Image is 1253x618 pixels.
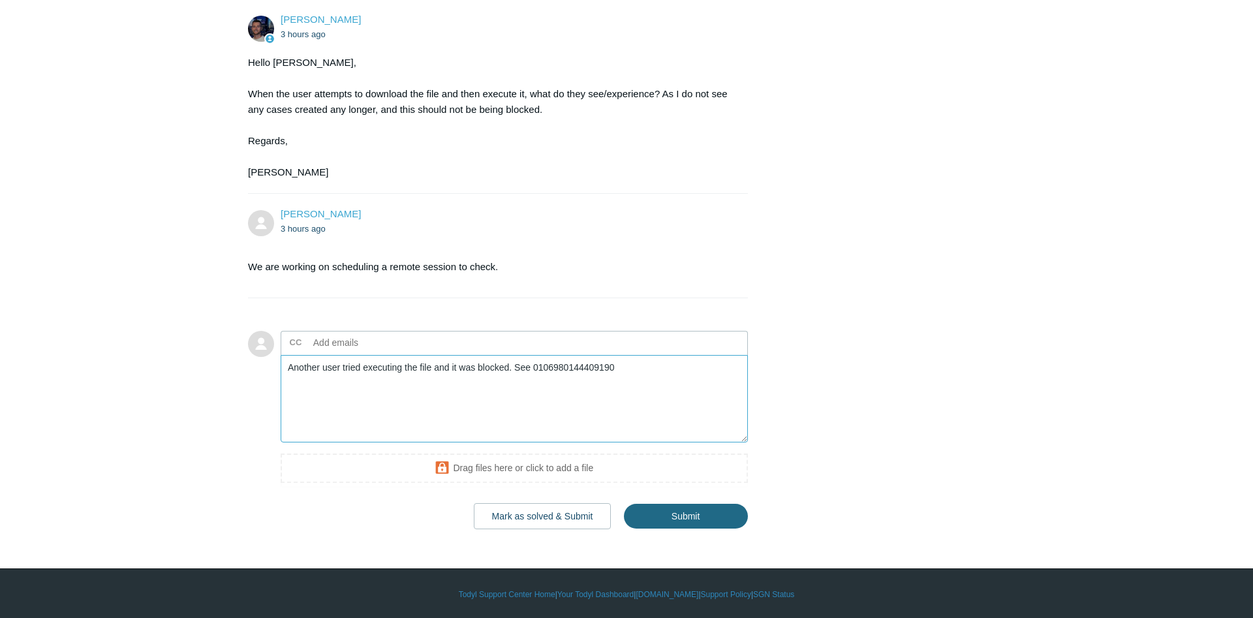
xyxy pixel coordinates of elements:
div: | | | | [248,589,1005,600]
time: 09/25/2025, 13:16 [281,29,326,39]
span: Thomas Bickford [281,208,361,219]
a: Todyl Support Center Home [459,589,555,600]
div: Hello [PERSON_NAME], When the user attempts to download the file and then execute it, what do the... [248,55,735,180]
p: We are working on scheduling a remote session to check. [248,259,735,275]
a: Support Policy [701,589,751,600]
a: [DOMAIN_NAME] [636,589,698,600]
input: Submit [624,504,748,529]
time: 09/25/2025, 13:17 [281,224,326,234]
a: SGN Status [753,589,794,600]
textarea: Add your reply [281,355,748,443]
label: CC [290,333,302,352]
button: Mark as solved & Submit [474,503,611,529]
a: Your Todyl Dashboard [557,589,634,600]
span: Connor Davis [281,14,361,25]
a: [PERSON_NAME] [281,208,361,219]
input: Add emails [308,333,448,352]
a: [PERSON_NAME] [281,14,361,25]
